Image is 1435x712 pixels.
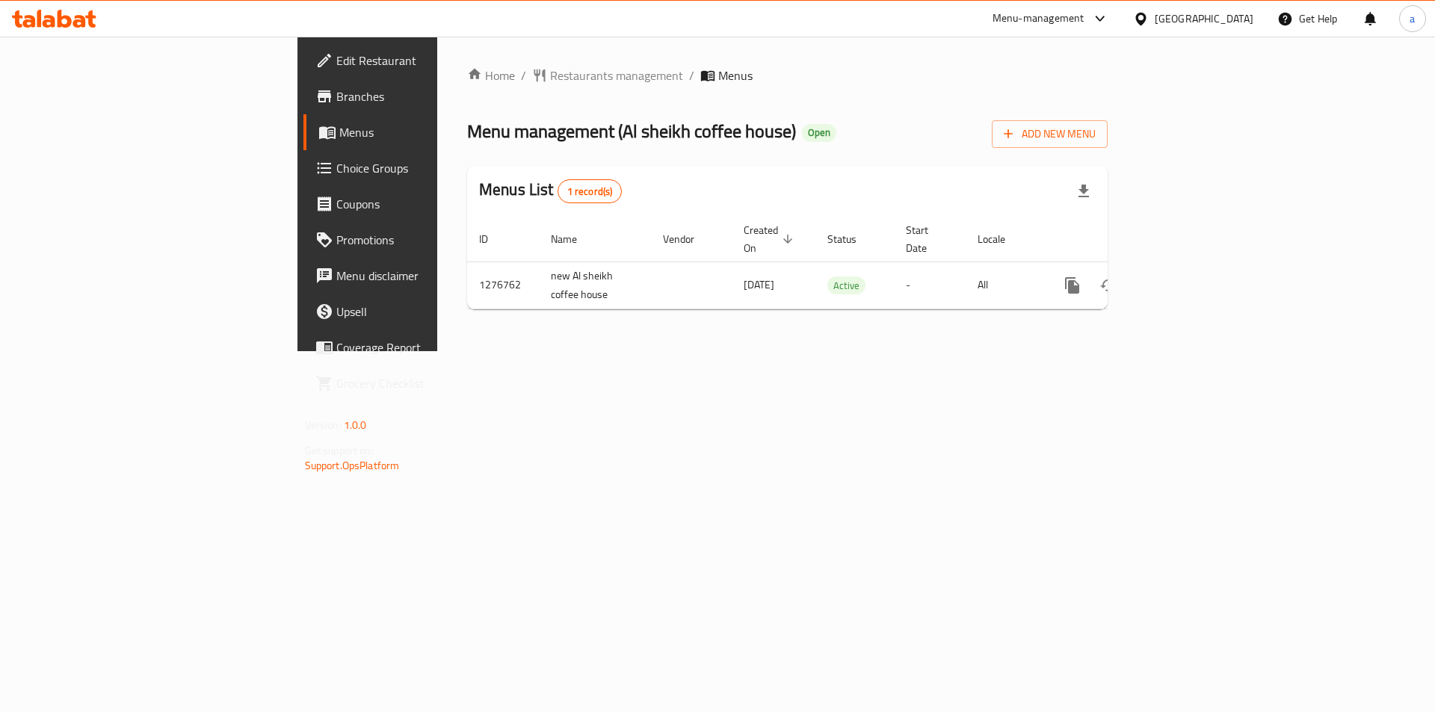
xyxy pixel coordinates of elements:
td: - [894,261,966,309]
a: Menus [303,114,537,150]
span: Menu management ( Al sheikh coffee house ) [467,114,796,148]
span: Locale [978,230,1025,248]
a: Promotions [303,222,537,258]
span: Status [827,230,876,248]
a: Grocery Checklist [303,365,537,401]
table: enhanced table [467,217,1210,309]
li: / [689,66,694,84]
th: Actions [1043,217,1210,262]
span: 1.0.0 [344,415,367,435]
span: Choice Groups [336,159,525,177]
a: Coupons [303,186,537,222]
button: more [1055,267,1090,303]
div: [GEOGRAPHIC_DATA] [1155,10,1253,27]
a: Coverage Report [303,329,537,365]
a: Support.OpsPlatform [305,456,400,475]
h2: Menus List [479,179,622,203]
span: Get support on: [305,441,374,460]
span: Start Date [906,221,948,257]
span: Menu disclaimer [336,267,525,285]
span: a [1410,10,1415,27]
span: Menus [718,66,753,84]
span: Edit Restaurant [336,52,525,69]
span: Grocery Checklist [336,374,525,392]
span: Menus [339,123,525,141]
span: Active [827,277,865,294]
span: Name [551,230,596,248]
button: Add New Menu [992,120,1108,148]
span: [DATE] [744,275,774,294]
a: Choice Groups [303,150,537,186]
span: Open [802,126,836,139]
span: Version: [305,415,342,435]
button: Change Status [1090,267,1126,303]
a: Branches [303,78,537,114]
span: Vendor [663,230,714,248]
td: All [966,261,1043,309]
div: Export file [1066,173,1102,209]
a: Upsell [303,294,537,329]
span: Promotions [336,231,525,249]
span: Coupons [336,195,525,213]
span: Branches [336,87,525,105]
nav: breadcrumb [467,66,1108,84]
span: Restaurants management [550,66,683,84]
a: Edit Restaurant [303,43,537,78]
span: Coverage Report [336,338,525,356]
div: Open [802,124,836,142]
td: new Al sheikh coffee house [539,261,651,309]
span: ID [479,230,507,248]
span: 1 record(s) [558,185,622,199]
span: Upsell [336,303,525,321]
span: Add New Menu [1004,125,1096,143]
div: Total records count [558,179,623,203]
span: Created On [744,221,797,257]
a: Restaurants management [532,66,683,84]
a: Menu disclaimer [303,258,537,294]
div: Menu-management [993,10,1084,28]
